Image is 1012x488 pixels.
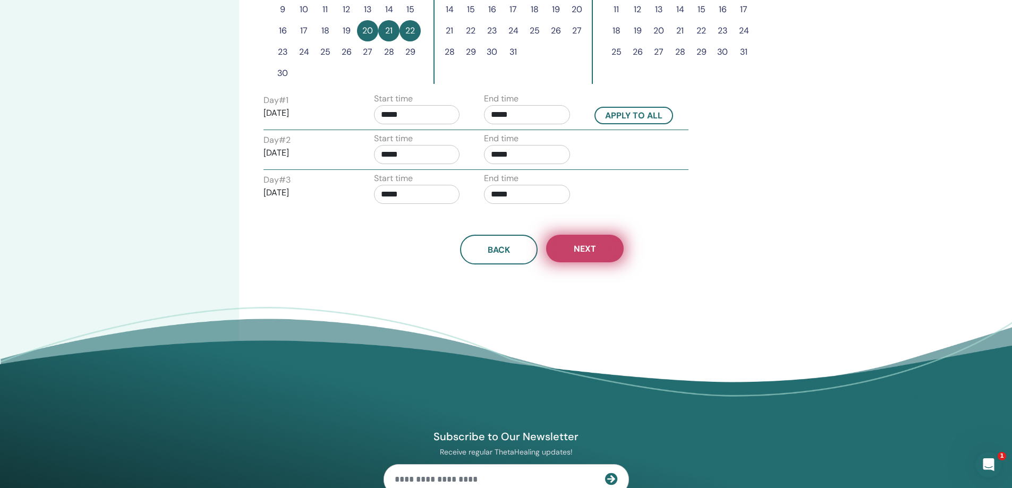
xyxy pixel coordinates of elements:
[314,20,336,41] button: 18
[263,107,350,119] p: [DATE]
[545,20,566,41] button: 26
[524,20,545,41] button: 25
[503,20,524,41] button: 24
[263,94,288,107] label: Day # 1
[399,20,421,41] button: 22
[503,41,524,63] button: 31
[484,132,518,145] label: End time
[481,41,503,63] button: 30
[669,20,691,41] button: 21
[384,430,629,443] h4: Subscribe to Our Newsletter
[691,41,712,63] button: 29
[378,20,399,41] button: 21
[439,41,460,63] button: 28
[439,20,460,41] button: 21
[712,20,733,41] button: 23
[648,20,669,41] button: 20
[574,243,596,254] span: Next
[460,20,481,41] button: 22
[374,92,413,105] label: Start time
[976,452,1001,477] iframe: Intercom live chat
[460,235,538,264] button: Back
[648,41,669,63] button: 27
[272,41,293,63] button: 23
[336,20,357,41] button: 19
[606,41,627,63] button: 25
[263,186,350,199] p: [DATE]
[374,172,413,185] label: Start time
[627,20,648,41] button: 19
[484,172,518,185] label: End time
[998,452,1006,460] span: 1
[488,244,510,255] span: Back
[691,20,712,41] button: 22
[733,41,754,63] button: 31
[314,41,336,63] button: 25
[460,41,481,63] button: 29
[272,63,293,84] button: 30
[594,107,673,124] button: Apply to all
[272,20,293,41] button: 16
[627,41,648,63] button: 26
[481,20,503,41] button: 23
[378,41,399,63] button: 28
[293,20,314,41] button: 17
[374,132,413,145] label: Start time
[546,235,624,262] button: Next
[484,92,518,105] label: End time
[336,41,357,63] button: 26
[733,20,754,41] button: 24
[263,174,291,186] label: Day # 3
[669,41,691,63] button: 28
[566,20,588,41] button: 27
[712,41,733,63] button: 30
[263,134,291,147] label: Day # 2
[293,41,314,63] button: 24
[357,20,378,41] button: 20
[399,41,421,63] button: 29
[357,41,378,63] button: 27
[263,147,350,159] p: [DATE]
[606,20,627,41] button: 18
[384,447,629,457] p: Receive regular ThetaHealing updates!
